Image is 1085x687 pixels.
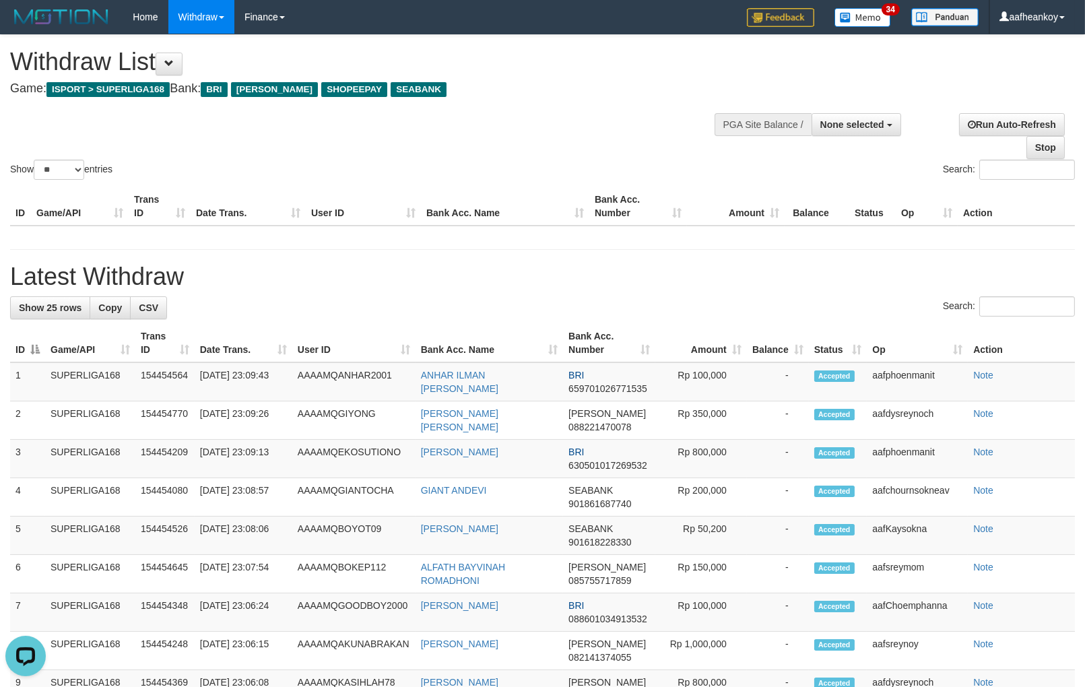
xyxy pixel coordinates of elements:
[958,187,1075,226] th: Action
[135,555,195,593] td: 154454645
[292,517,416,555] td: AAAAMQBOYOT09
[45,632,135,670] td: SUPERLIGA168
[568,639,646,649] span: [PERSON_NAME]
[568,370,584,381] span: BRI
[10,82,710,96] h4: Game: Bank:
[45,324,135,362] th: Game/API: activate to sort column ascending
[814,601,855,612] span: Accepted
[814,639,855,651] span: Accepted
[421,562,506,586] a: ALFATH BAYVINAH ROMADHONI
[421,447,498,457] a: [PERSON_NAME]
[809,324,867,362] th: Status: activate to sort column ascending
[568,460,647,471] span: Copy 630501017269532 to clipboard
[655,555,747,593] td: Rp 150,000
[814,524,855,535] span: Accepted
[568,422,631,432] span: Copy 088221470078 to clipboard
[747,593,809,632] td: -
[655,324,747,362] th: Amount: activate to sort column ascending
[10,48,710,75] h1: Withdraw List
[195,324,292,362] th: Date Trans.: activate to sort column ascending
[973,523,993,534] a: Note
[10,555,45,593] td: 6
[973,408,993,419] a: Note
[968,324,1075,362] th: Action
[943,296,1075,317] label: Search:
[867,555,968,593] td: aafsreymom
[19,302,81,313] span: Show 25 rows
[814,409,855,420] span: Accepted
[568,562,646,572] span: [PERSON_NAME]
[867,440,968,478] td: aafphoenmanit
[747,8,814,27] img: Feedback.jpg
[589,187,687,226] th: Bank Acc. Number
[10,160,112,180] label: Show entries
[201,82,227,97] span: BRI
[421,485,487,496] a: GIANT ANDEVI
[195,593,292,632] td: [DATE] 23:06:24
[655,478,747,517] td: Rp 200,000
[568,447,584,457] span: BRI
[687,187,785,226] th: Amount
[10,263,1075,290] h1: Latest Withdraw
[421,600,498,611] a: [PERSON_NAME]
[943,160,1075,180] label: Search:
[867,517,968,555] td: aafKaysokna
[747,555,809,593] td: -
[421,187,589,226] th: Bank Acc. Name
[568,575,631,586] span: Copy 085755717859 to clipboard
[568,600,584,611] span: BRI
[292,401,416,440] td: AAAAMQGIYONG
[814,486,855,497] span: Accepted
[135,362,195,401] td: 154454564
[568,485,613,496] span: SEABANK
[292,632,416,670] td: AAAAMQAKUNABRAKAN
[867,401,968,440] td: aafdysreynoch
[191,187,306,226] th: Date Trans.
[814,447,855,459] span: Accepted
[655,593,747,632] td: Rp 100,000
[747,632,809,670] td: -
[973,600,993,611] a: Note
[195,517,292,555] td: [DATE] 23:08:06
[814,562,855,574] span: Accepted
[911,8,979,26] img: panduan.png
[129,187,191,226] th: Trans ID
[292,478,416,517] td: AAAAMQGIANTOCHA
[10,324,45,362] th: ID: activate to sort column descending
[45,440,135,478] td: SUPERLIGA168
[973,485,993,496] a: Note
[292,555,416,593] td: AAAAMQBOKEP112
[195,555,292,593] td: [DATE] 23:07:54
[10,401,45,440] td: 2
[135,324,195,362] th: Trans ID: activate to sort column ascending
[747,401,809,440] td: -
[135,593,195,632] td: 154454348
[979,296,1075,317] input: Search:
[959,113,1065,136] a: Run Auto-Refresh
[747,517,809,555] td: -
[973,447,993,457] a: Note
[973,639,993,649] a: Note
[231,82,318,97] span: [PERSON_NAME]
[45,593,135,632] td: SUPERLIGA168
[568,652,631,663] span: Copy 082141374055 to clipboard
[849,187,896,226] th: Status
[867,632,968,670] td: aafsreynoy
[568,614,647,624] span: Copy 088601034913532 to clipboard
[867,478,968,517] td: aafchournsokneav
[785,187,849,226] th: Balance
[135,632,195,670] td: 154454248
[46,82,170,97] span: ISPORT > SUPERLIGA168
[321,82,387,97] span: SHOPEEPAY
[867,362,968,401] td: aafphoenmanit
[135,401,195,440] td: 154454770
[812,113,901,136] button: None selected
[306,187,421,226] th: User ID
[655,401,747,440] td: Rp 350,000
[135,517,195,555] td: 154454526
[814,370,855,382] span: Accepted
[882,3,900,15] span: 34
[10,362,45,401] td: 1
[655,440,747,478] td: Rp 800,000
[10,187,31,226] th: ID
